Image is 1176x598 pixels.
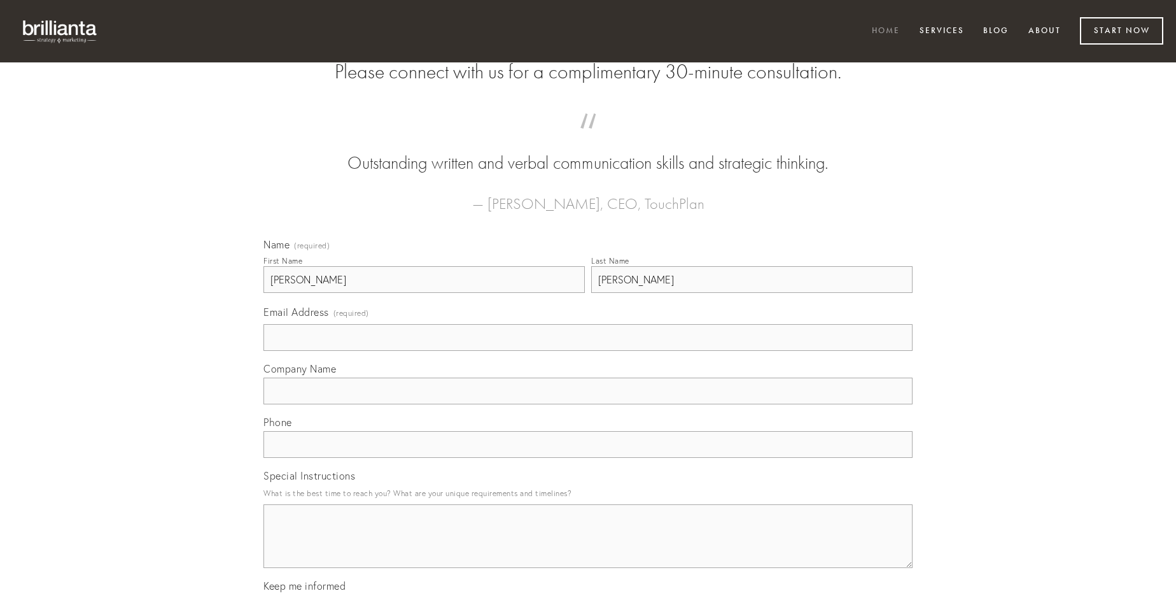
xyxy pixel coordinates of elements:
[284,176,892,217] figcaption: — [PERSON_NAME], CEO, TouchPlan
[263,485,913,502] p: What is the best time to reach you? What are your unique requirements and timelines?
[263,256,302,266] div: First Name
[864,21,908,42] a: Home
[263,362,336,375] span: Company Name
[333,304,369,322] span: (required)
[263,469,355,482] span: Special Instructions
[263,238,290,251] span: Name
[591,256,629,266] div: Last Name
[911,21,972,42] a: Services
[1020,21,1069,42] a: About
[284,126,892,176] blockquote: Outstanding written and verbal communication skills and strategic thinking.
[263,60,913,84] h2: Please connect with us for a complimentary 30-minute consultation.
[1080,17,1163,45] a: Start Now
[284,126,892,151] span: “
[263,416,292,429] span: Phone
[294,242,330,250] span: (required)
[263,306,329,318] span: Email Address
[263,580,346,592] span: Keep me informed
[13,13,108,50] img: brillianta - research, strategy, marketing
[975,21,1017,42] a: Blog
